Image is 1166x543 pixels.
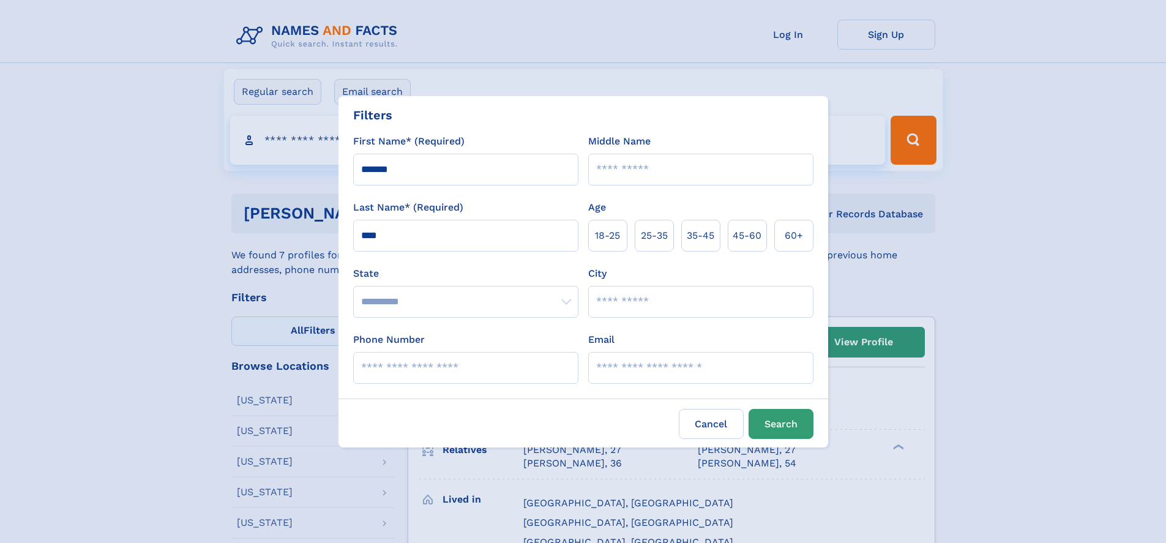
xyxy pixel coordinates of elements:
[749,409,813,439] button: Search
[595,228,620,243] span: 18‑25
[785,228,803,243] span: 60+
[687,228,714,243] span: 35‑45
[353,134,465,149] label: First Name* (Required)
[353,106,392,124] div: Filters
[588,134,651,149] label: Middle Name
[641,228,668,243] span: 25‑35
[588,332,615,347] label: Email
[588,200,606,215] label: Age
[679,409,744,439] label: Cancel
[588,266,607,281] label: City
[353,266,578,281] label: State
[353,200,463,215] label: Last Name* (Required)
[353,332,425,347] label: Phone Number
[733,228,761,243] span: 45‑60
